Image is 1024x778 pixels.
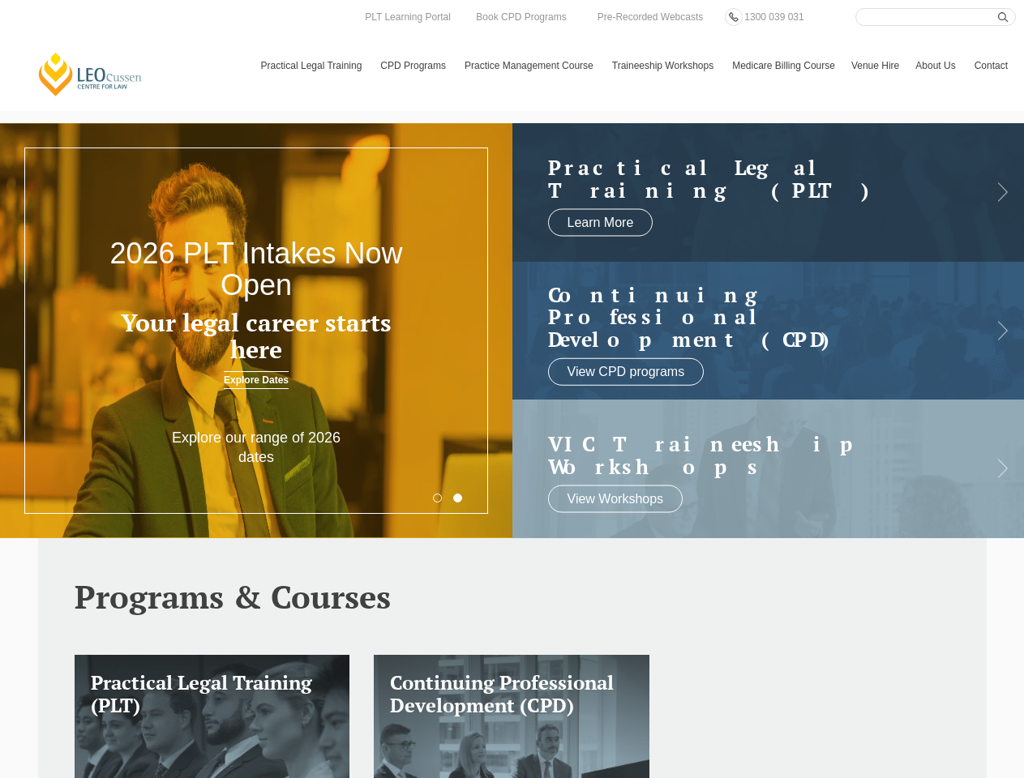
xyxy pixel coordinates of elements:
[224,371,289,389] a: Explore Dates
[390,671,633,718] h3: Continuing Professional Development (CPD)
[36,51,144,97] a: [PERSON_NAME] Centre for Law
[548,156,957,201] a: Practical LegalTraining (PLT)
[548,358,705,386] a: View CPD programs
[907,42,966,89] a: About Us
[472,8,570,26] a: Book CPD Programs
[604,42,724,89] a: Traineeship Workshops
[593,8,708,26] a: Pre-Recorded Webcasts
[548,156,957,201] h2: Practical Legal Training (PLT)
[102,237,409,301] h2: 2026 PLT Intakes Now Open
[548,433,957,477] a: VIC Traineeship Workshops
[724,42,843,89] a: Medicare Billing Course
[548,485,683,513] a: View Workshops
[740,8,808,26] a: 1300 039 031
[744,11,803,23] span: 1300 039 031
[453,494,462,502] button: 2
[102,310,409,363] h3: Your legal career starts here
[154,429,359,467] p: Explore our range of 2026 dates
[456,42,604,89] a: Practice Management Course
[433,494,442,502] button: 1
[548,209,653,237] a: Learn More
[372,42,456,89] a: CPD Programs
[91,671,334,718] h3: Practical Legal Training (PLT)
[361,8,455,26] a: PLT Learning Portal
[548,283,957,350] a: Continuing ProfessionalDevelopment (CPD)
[75,579,950,614] h2: Programs & Courses
[966,42,1016,89] a: Contact
[253,42,373,89] a: Practical Legal Training
[843,42,907,89] a: Venue Hire
[548,283,957,350] h2: Continuing Professional Development (CPD)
